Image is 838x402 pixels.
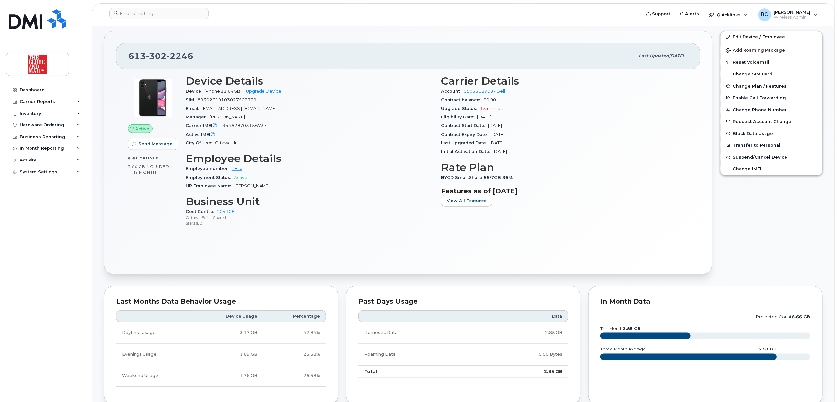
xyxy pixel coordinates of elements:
[116,344,193,365] td: Evenings Usage
[215,140,240,145] span: Ottawa Hull
[721,139,822,151] button: Transfer to Personal
[128,156,146,160] span: 6.61 GB
[198,97,257,102] span: 89302610103027502721
[493,149,507,154] span: [DATE]
[146,51,167,61] span: 302
[116,365,193,387] td: Weekend Usage
[186,115,210,119] span: Manager
[128,164,169,175] span: included this month
[652,11,671,17] span: Support
[186,132,220,137] span: Active IMEI
[600,298,810,305] div: In Month Data
[721,128,822,139] button: Block Data Usage
[721,80,822,92] button: Change Plan / Features
[116,365,326,387] tr: Friday from 6:00pm to Monday 8:00am
[109,8,209,19] input: Find something...
[358,344,476,365] td: Roaming Data
[477,115,491,119] span: [DATE]
[232,166,242,171] a: RFife
[441,187,688,195] h3: Features as of [DATE]
[186,140,215,145] span: City Of Use
[721,31,822,43] a: Edit Device / Employee
[186,215,433,220] p: Ottawa Edit - Shared
[464,89,505,94] a: 0503318908 - Bell
[128,138,178,150] button: Send Message
[792,314,810,319] tspan: 6.66 GB
[721,116,822,128] button: Request Account Change
[243,89,281,94] a: + Upgrade Device
[220,132,225,137] span: —
[447,198,487,204] span: View All Features
[441,195,492,207] button: View All Features
[186,209,217,214] span: Cost Centre
[476,310,568,322] th: Data
[193,310,263,322] th: Device Usage
[128,51,193,61] span: 613
[186,75,433,87] h3: Device Details
[774,15,811,20] span: Wireless Admin
[358,322,476,344] td: Domestic Data
[441,97,483,102] span: Contract balance
[441,75,688,87] h3: Carrier Details
[217,209,235,214] a: 204108
[222,123,267,128] span: 354628703156737
[128,164,145,169] span: 7.00 GB
[263,322,326,344] td: 47.84%
[721,92,822,104] button: Enable Call Forwarding
[441,115,477,119] span: Eligibility Date
[669,53,684,58] span: [DATE]
[210,115,245,119] span: [PERSON_NAME]
[116,298,326,305] div: Last Months Data Behavior Usage
[721,163,822,175] button: Change IMEI
[186,97,198,102] span: SIM
[193,322,263,344] td: 3.17 GB
[721,43,822,56] button: Add Roaming Package
[441,123,488,128] span: Contract Start Date
[721,151,822,163] button: Suspend/Cancel Device
[441,140,490,145] span: Last Upgraded Date
[358,365,476,378] td: Total
[263,365,326,387] td: 26.58%
[441,161,688,173] h3: Rate Plan
[138,141,173,147] span: Send Message
[202,106,276,111] span: [EMAIL_ADDRESS][DOMAIN_NAME]
[721,104,822,116] button: Change Phone Number
[642,8,675,21] a: Support
[639,53,669,58] span: Last updated
[441,175,516,180] span: BYOD SmartShare 55/7GB 36M
[476,322,568,344] td: 2.85 GB
[721,56,822,68] button: Reset Voicemail
[733,155,787,160] span: Suspend/Cancel Device
[733,84,787,89] span: Change Plan / Features
[234,183,270,188] span: [PERSON_NAME]
[761,11,768,19] span: RC
[146,156,159,160] span: used
[600,326,641,331] text: this month
[358,298,568,305] div: Past Days Usage
[685,11,699,17] span: Alerts
[476,344,568,365] td: 0.00 Bytes
[116,344,326,365] tr: Weekdays from 6:00pm to 8:00am
[704,8,752,21] div: Quicklinks
[441,89,464,94] span: Account
[186,153,433,164] h3: Employee Details
[205,89,240,94] span: iPhone 11 64GB
[186,106,202,111] span: Email
[116,322,193,344] td: Daytime Usage
[193,365,263,387] td: 1.76 GB
[441,149,493,154] span: Initial Activation Date
[759,347,777,351] text: 5.58 GB
[263,344,326,365] td: 25.58%
[490,140,504,145] span: [DATE]
[263,310,326,322] th: Percentage
[441,106,480,111] span: Upgrade Status
[733,95,786,100] span: Enable Call Forwarding
[186,89,205,94] span: Device
[136,126,150,132] span: Active
[717,12,741,17] span: Quicklinks
[483,97,496,102] span: $0.00
[476,365,568,378] td: 2.85 GB
[441,132,491,137] span: Contract Expiry Date
[186,183,234,188] span: HR Employee Name
[186,166,232,171] span: Employee number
